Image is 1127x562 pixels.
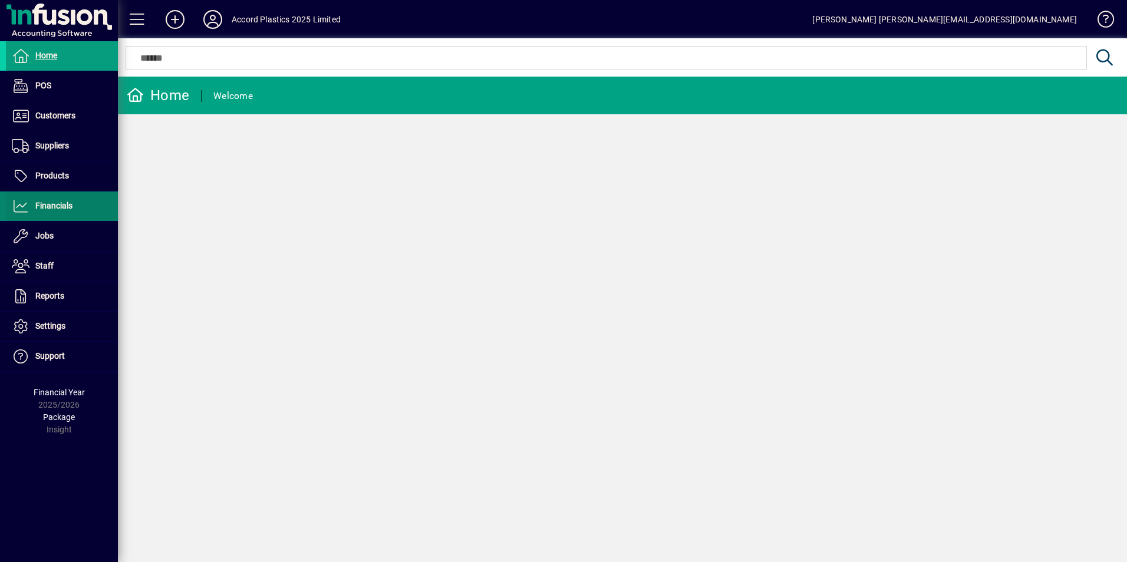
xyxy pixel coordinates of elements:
span: Customers [35,111,75,120]
a: Staff [6,252,118,281]
div: Accord Plastics 2025 Limited [232,10,341,29]
div: [PERSON_NAME] [PERSON_NAME][EMAIL_ADDRESS][DOMAIN_NAME] [812,10,1077,29]
a: Financials [6,191,118,221]
span: Jobs [35,231,54,240]
a: Jobs [6,222,118,251]
button: Profile [194,9,232,30]
button: Add [156,9,194,30]
span: Package [43,412,75,422]
span: Home [35,51,57,60]
span: POS [35,81,51,90]
a: Knowledge Base [1089,2,1112,41]
span: Reports [35,291,64,300]
a: POS [6,71,118,101]
a: Suppliers [6,131,118,161]
a: Reports [6,282,118,311]
span: Financial Year [34,388,85,397]
a: Customers [6,101,118,131]
span: Settings [35,321,65,330]
a: Settings [6,312,118,341]
div: Welcome [213,87,253,105]
span: Suppliers [35,141,69,150]
span: Products [35,171,69,180]
a: Products [6,161,118,191]
span: Support [35,351,65,361]
span: Staff [35,261,54,270]
span: Financials [35,201,73,210]
div: Home [127,86,189,105]
a: Support [6,342,118,371]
